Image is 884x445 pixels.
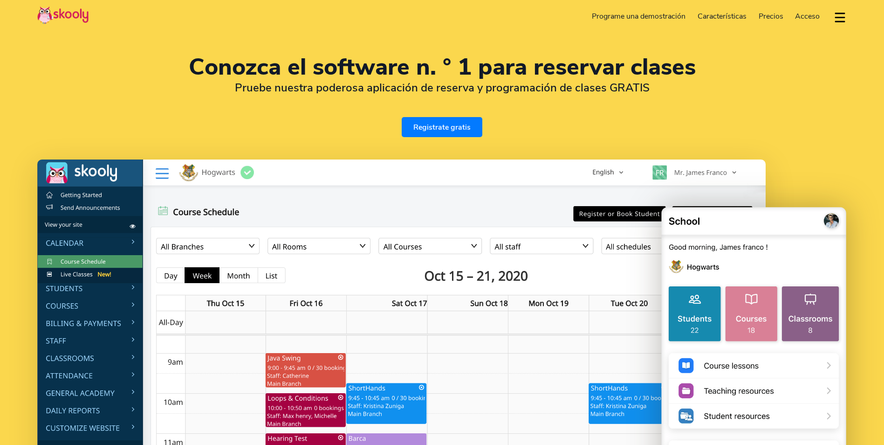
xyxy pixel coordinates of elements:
h2: Pruebe nuestra poderosa aplicación de reserva y programación de clases GRATIS [37,81,847,95]
a: Registrate gratis [402,117,482,137]
button: dropdown menu [833,7,847,28]
a: Programe una demostración [586,9,692,24]
span: Acceso [795,11,820,21]
h1: Conozca el software n. ° 1 para reservar clases [37,56,847,78]
a: Acceso [789,9,826,24]
span: Precios [759,11,783,21]
a: Precios [753,9,789,24]
img: Skooly [37,6,89,24]
a: Características [692,9,753,24]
